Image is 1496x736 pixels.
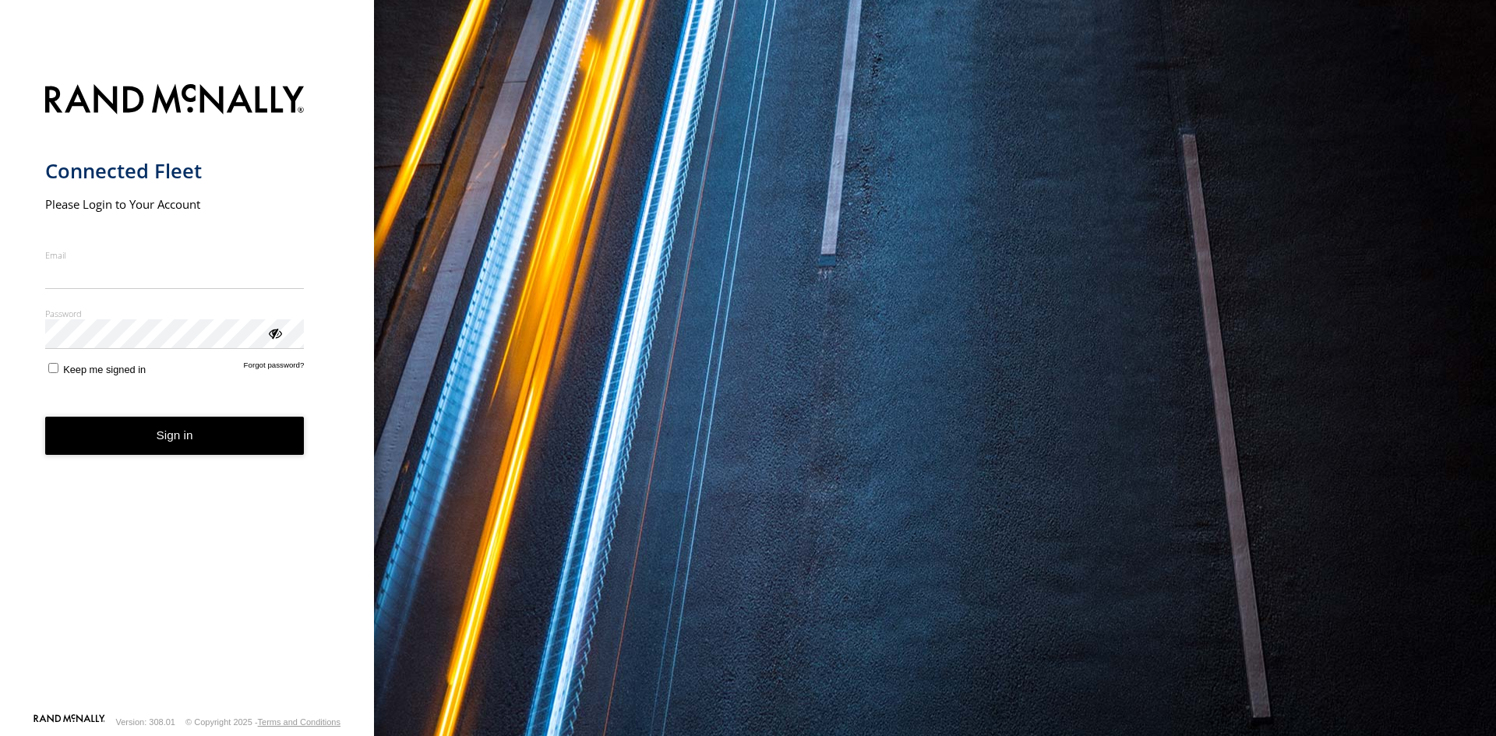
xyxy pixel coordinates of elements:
a: Visit our Website [34,714,105,730]
button: Sign in [45,417,305,455]
input: Keep me signed in [48,363,58,373]
a: Terms and Conditions [258,717,340,727]
a: Forgot password? [244,361,305,375]
img: Rand McNally [45,81,305,121]
h1: Connected Fleet [45,158,305,184]
div: ViewPassword [266,325,282,340]
h2: Please Login to Your Account [45,196,305,212]
div: © Copyright 2025 - [185,717,340,727]
label: Email [45,249,305,261]
span: Keep me signed in [63,364,146,375]
label: Password [45,308,305,319]
form: main [45,75,330,713]
div: Version: 308.01 [116,717,175,727]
